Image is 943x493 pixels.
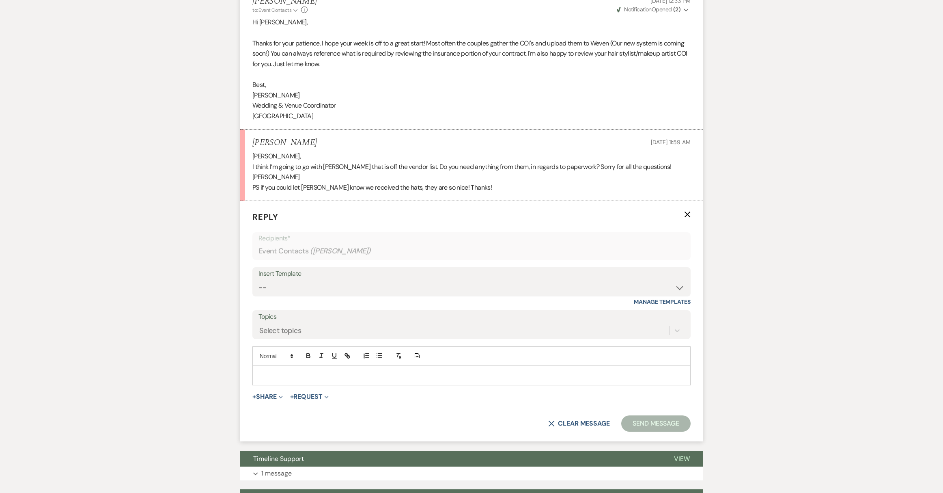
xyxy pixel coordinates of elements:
[252,7,291,13] span: to: Event Contacts
[651,138,691,146] span: [DATE] 11:59 AM
[252,212,278,222] span: Reply
[661,451,703,467] button: View
[673,6,680,13] strong: ( 2 )
[252,151,691,162] p: [PERSON_NAME],
[252,17,691,28] p: Hi [PERSON_NAME],
[616,5,691,14] button: NotificationOpened (2)
[290,394,294,400] span: +
[252,182,691,193] p: PS if you could let [PERSON_NAME] know we received the hats, they are so nice! Thanks!
[310,246,371,257] span: ( [PERSON_NAME] )
[252,394,256,400] span: +
[252,80,266,89] span: Best,
[252,112,313,120] span: [GEOGRAPHIC_DATA]
[252,394,283,400] button: Share
[634,298,691,305] a: Manage Templates
[252,101,336,110] span: Wedding & Venue Coordinator
[258,233,685,244] p: Recipients*
[261,468,292,479] p: 1 message
[258,268,685,280] div: Insert Template
[258,243,685,259] div: Event Contacts
[252,91,300,99] span: [PERSON_NAME]
[252,172,691,182] p: [PERSON_NAME]
[621,415,691,432] button: Send Message
[252,162,691,172] p: I think I’m going to go with [PERSON_NAME] that is off the vendor list. Do you need anything from...
[258,311,685,323] label: Topics
[624,6,651,13] span: Notification
[253,454,304,463] span: Timeline Support
[259,325,301,336] div: Select topics
[240,451,661,467] button: Timeline Support
[548,420,610,427] button: Clear message
[290,394,329,400] button: Request
[617,6,680,13] span: Opened
[252,38,691,69] p: Thanks for your patience. I hope your week is off to a great start! Most often the couples gather...
[674,454,690,463] span: View
[252,138,317,148] h5: [PERSON_NAME]
[240,467,703,480] button: 1 message
[252,6,299,14] button: to: Event Contacts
